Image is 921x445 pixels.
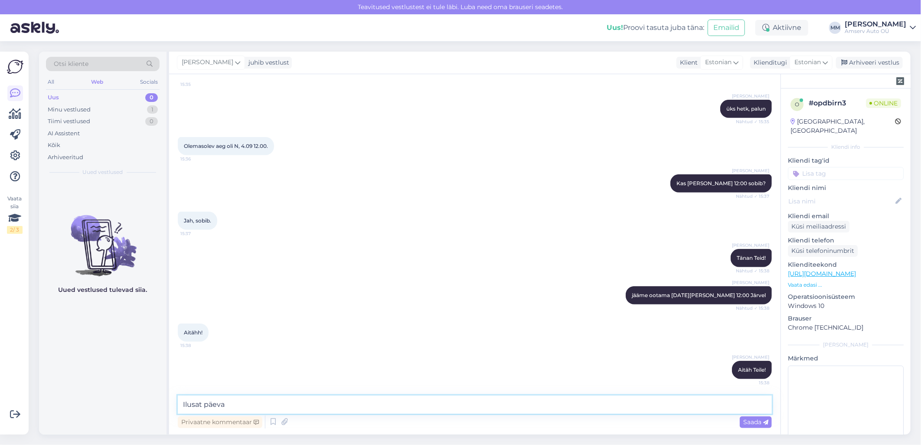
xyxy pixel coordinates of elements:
div: [PERSON_NAME] [788,341,904,349]
span: Tänan Teid! [737,255,766,261]
span: Olemasolev aeg oli N, 4.09 12.00. [184,143,268,149]
p: Kliendi nimi [788,183,904,193]
input: Lisa nimi [788,196,894,206]
span: [PERSON_NAME] [732,354,769,360]
span: Nähtud ✓ 15:37 [736,193,769,200]
span: jääme ootama [DATE][PERSON_NAME] 12:00 Järvel [632,292,766,298]
div: [PERSON_NAME] [845,21,906,28]
span: [PERSON_NAME] [732,242,769,249]
div: # opdbirn3 [809,98,866,108]
span: Estonian [705,58,732,67]
span: [PERSON_NAME] [732,93,769,99]
div: Privaatne kommentaar [178,416,262,428]
span: Nähtud ✓ 15:38 [736,268,769,274]
div: Klient [676,58,698,67]
div: Socials [138,76,160,88]
div: Arhiveeritud [48,153,83,162]
textarea: Ilusat päeva [178,396,772,414]
p: Brauser [788,314,904,323]
div: Arhiveeri vestlus [836,57,903,69]
input: Lisa tag [788,167,904,180]
div: Küsi telefoninumbrit [788,245,858,257]
span: 15:37 [180,230,213,237]
p: Vaata edasi ... [788,281,904,289]
div: 0 [145,93,158,102]
a: [PERSON_NAME]Amserv Auto OÜ [845,21,916,35]
p: Operatsioonisüsteem [788,292,904,301]
img: No chats [39,200,167,278]
span: 15:35 [180,81,213,88]
div: Küsi meiliaadressi [788,221,849,232]
p: Windows 10 [788,301,904,311]
p: Märkmed [788,354,904,363]
p: Kliendi telefon [788,236,904,245]
span: Aitäh Teile! [738,366,766,373]
a: [URL][DOMAIN_NAME] [788,270,856,278]
span: 15:38 [737,380,769,386]
span: [PERSON_NAME] [182,58,233,67]
span: üks hetk, palun [726,105,766,112]
div: Aktiivne [755,20,808,36]
span: Online [866,98,901,108]
div: Tiimi vestlused [48,117,90,126]
div: Vaata siia [7,195,23,234]
div: Proovi tasuta juba täna: [607,23,704,33]
div: Web [89,76,105,88]
span: o [795,101,799,108]
div: Klienditugi [750,58,787,67]
p: Kliendi tag'id [788,156,904,165]
b: Uus! [607,23,623,32]
div: 0 [145,117,158,126]
div: 1 [147,105,158,114]
div: AI Assistent [48,129,80,138]
span: [PERSON_NAME] [732,167,769,174]
div: [GEOGRAPHIC_DATA], [GEOGRAPHIC_DATA] [790,117,895,135]
div: 2 / 3 [7,226,23,234]
p: Kliendi email [788,212,904,221]
img: Askly Logo [7,59,23,75]
span: Otsi kliente [54,59,88,69]
button: Emailid [708,20,745,36]
p: Klienditeekond [788,260,904,269]
div: Kliendi info [788,143,904,151]
p: Uued vestlused tulevad siia. [59,285,147,294]
div: All [46,76,56,88]
img: zendesk [896,77,904,85]
div: juhib vestlust [245,58,289,67]
span: Nähtud ✓ 15:35 [736,118,769,125]
div: Kõik [48,141,60,150]
p: Chrome [TECHNICAL_ID] [788,323,904,332]
div: Uus [48,93,59,102]
div: MM [829,22,841,34]
span: [PERSON_NAME] [732,279,769,286]
div: Amserv Auto OÜ [845,28,906,35]
span: Aitähh! [184,329,202,336]
span: Uued vestlused [83,168,123,176]
span: Jah, sobib. [184,217,211,224]
div: Minu vestlused [48,105,91,114]
span: Kas [PERSON_NAME] 12:00 sobib? [676,180,766,187]
span: 15:38 [180,342,213,349]
span: 15:36 [180,156,213,162]
span: Nähtud ✓ 15:38 [736,305,769,311]
span: Saada [743,418,768,426]
span: Estonian [794,58,821,67]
